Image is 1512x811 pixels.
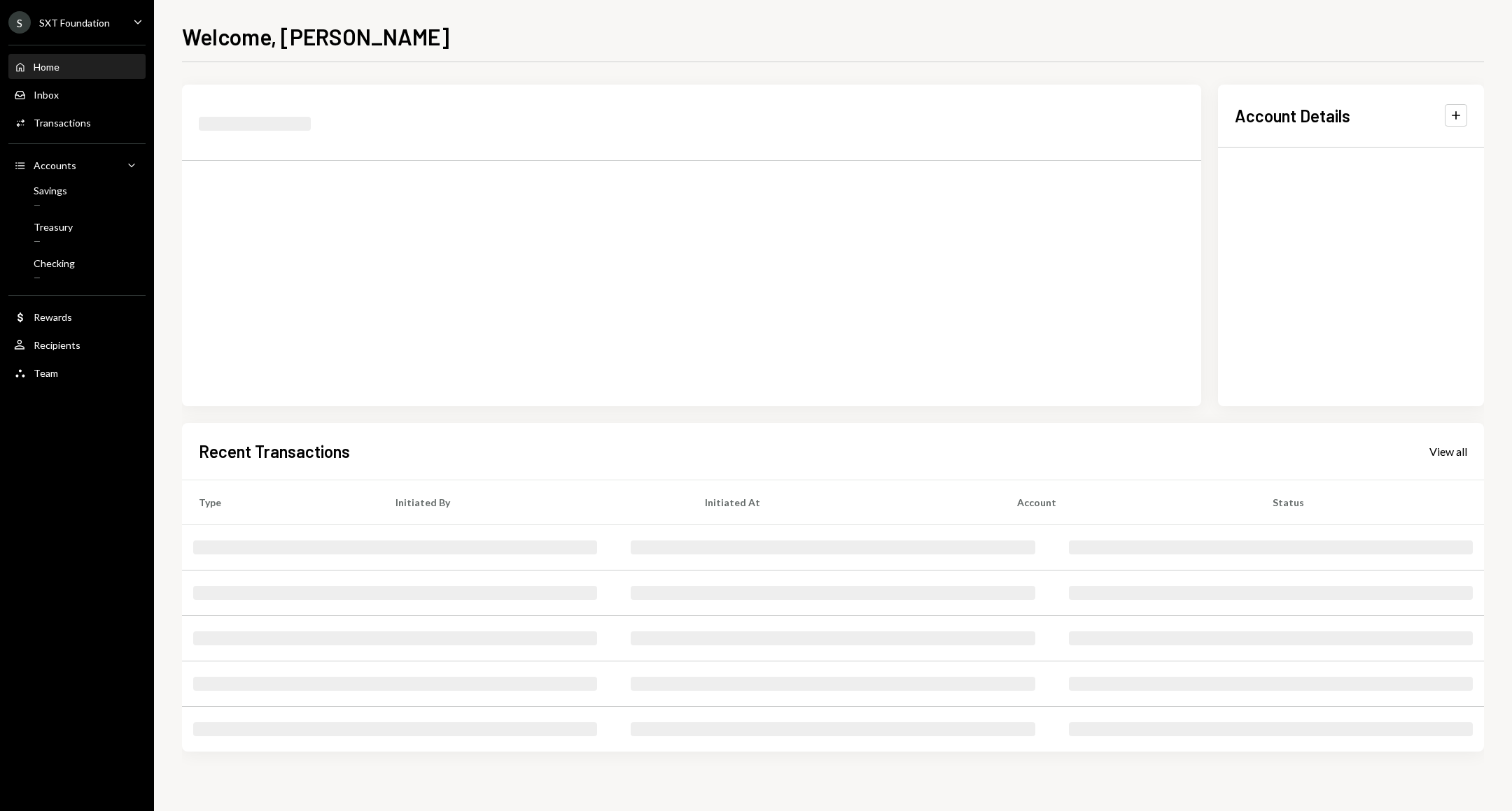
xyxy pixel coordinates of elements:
[34,89,59,101] div: Inbox
[1000,480,1256,524] th: Account
[34,236,73,247] div: —
[379,480,688,524] th: Initiated By
[1256,480,1484,524] th: Status
[8,11,31,34] div: S
[8,110,146,135] a: Transactions
[8,180,146,214] a: Savings—
[34,339,80,351] div: Recipients
[34,185,67,196] div: Savings
[8,82,146,107] a: Inbox
[34,199,67,211] div: —
[1429,443,1467,459] a: View all
[8,332,146,357] a: Recipients
[1235,104,1350,127] h2: Account Details
[34,61,59,73] div: Home
[34,367,58,379] div: Team
[8,217,146,250] a: Treasury—
[8,253,146,287] a: Checking—
[182,480,379,524] th: Type
[8,152,146,178] a: Accounts
[34,311,72,323] div: Rewards
[34,221,73,233] div: Treasury
[34,272,75,284] div: —
[34,117,91,129] div: Transactions
[8,54,146,79] a: Home
[8,304,146,329] a: Rewards
[34,159,76,171] div: Accounts
[688,480,1000,524] th: Initiated At
[1429,445,1467,459] div: View all
[34,257,75,269] div: Checking
[39,17,110,29] div: SXT Foundation
[182,22,449,50] h1: Welcome, [PERSON_NAME]
[8,360,146,385] a: Team
[199,440,350,463] h2: Recent Transactions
